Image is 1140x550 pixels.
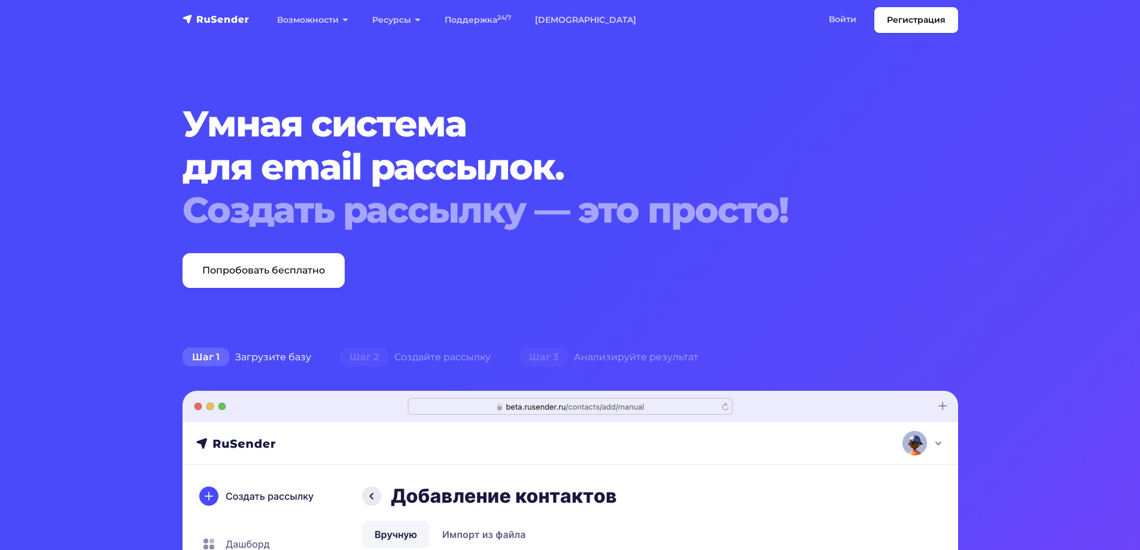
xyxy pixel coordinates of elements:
[433,8,523,32] a: Поддержка24/7
[505,345,713,369] div: Анализируйте результат
[497,14,511,22] sup: 24/7
[265,8,360,32] a: Возможности
[183,253,345,288] a: Попробовать бесплатно
[340,348,388,367] span: Шаг 2
[519,348,568,367] span: Шаг 3
[183,189,892,232] div: Создать рассылку — это просто!
[874,7,958,33] a: Регистрация
[326,345,505,369] div: Создайте рассылку
[183,348,229,367] span: Шаг 1
[183,13,250,25] img: RuSender
[168,345,326,369] div: Загрузите базу
[817,7,868,32] a: Войти
[360,8,433,32] a: Ресурсы
[523,8,648,32] a: [DEMOGRAPHIC_DATA]
[183,102,892,232] h1: Умная система для email рассылок.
